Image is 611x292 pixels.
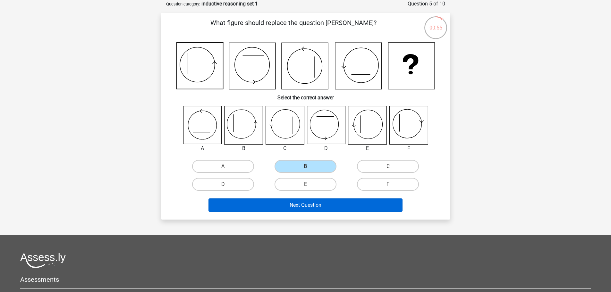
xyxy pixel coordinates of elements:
small: Question category: [166,2,200,6]
button: Next Question [208,198,403,212]
h6: Select the correct answer [171,89,440,101]
label: D [192,178,254,191]
div: E [343,145,392,152]
label: B [275,160,336,173]
p: What figure should replace the question [PERSON_NAME]? [171,18,416,37]
div: F [385,145,433,152]
label: F [357,178,419,191]
div: 00:55 [424,16,448,32]
div: C [261,145,309,152]
div: D [302,145,351,152]
label: E [275,178,336,191]
label: C [357,160,419,173]
div: B [219,145,268,152]
img: Assessly logo [20,253,66,268]
strong: inductive reasoning set 1 [201,1,258,7]
h5: Assessments [20,276,591,283]
label: A [192,160,254,173]
div: A [178,145,227,152]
